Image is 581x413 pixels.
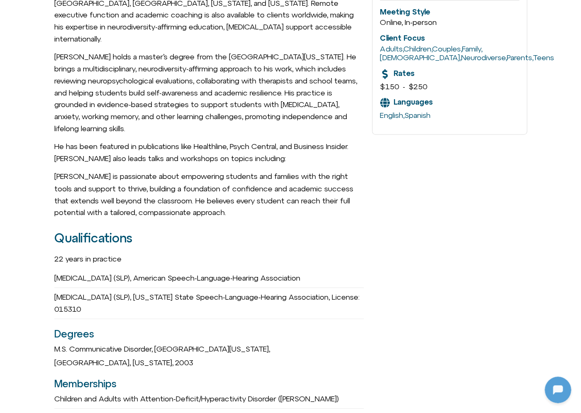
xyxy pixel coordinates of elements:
span: [GEOGRAPHIC_DATA], [US_STATE], [54,358,173,367]
span: Meeting Style [380,7,430,16]
h3: Memberships [54,375,364,391]
p: [PERSON_NAME] is passionate about empowering students and families with the right tools and suppo... [54,171,364,218]
a: Couples [432,44,460,53]
span: Rates [393,69,414,78]
span: $150 [380,82,399,91]
a: Adults [380,44,402,53]
a: Children [403,44,431,53]
a: English [380,111,403,120]
span: M.S. Communicative Disorder, [54,344,153,353]
a: Parents [506,53,532,62]
div: [MEDICAL_DATA] (SLP), American Speech-Language-Hearing Association [54,269,364,288]
a: Teens [532,53,554,62]
p: [PERSON_NAME] holds a master’s degree from the [GEOGRAPHIC_DATA][US_STATE]. He brings a multidisc... [54,51,364,135]
span: Client Focus [380,34,424,42]
a: Spanish [404,111,430,120]
span: , , , , , , , [380,44,554,62]
h3: Degrees [54,325,364,341]
span: , [380,111,430,120]
p: He has been featured in publications like Healthline, Psych Central, and Business Insider. [PERSO... [54,141,364,165]
div: [MEDICAL_DATA] (SLP), [US_STATE] State Speech-Language-Hearing Association, License: 015310 [54,288,364,319]
a: [DEMOGRAPHIC_DATA] [380,53,459,62]
span: $250 [408,82,427,91]
span: [GEOGRAPHIC_DATA][US_STATE], [154,344,270,353]
span: Languages [393,98,432,106]
span: - [402,82,405,91]
span: 22 years in practice [54,254,122,263]
h2: Qualifications [54,231,364,244]
span: 2003 [175,358,193,367]
span: Online, In-person [380,18,436,27]
a: Family [462,44,481,53]
iframe: Botpress [545,376,571,403]
a: Neurodiverse [461,53,505,62]
span: Children and Adults with Attention-Deficit/Hyperactivity Disorder ([PERSON_NAME]) [54,394,339,403]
